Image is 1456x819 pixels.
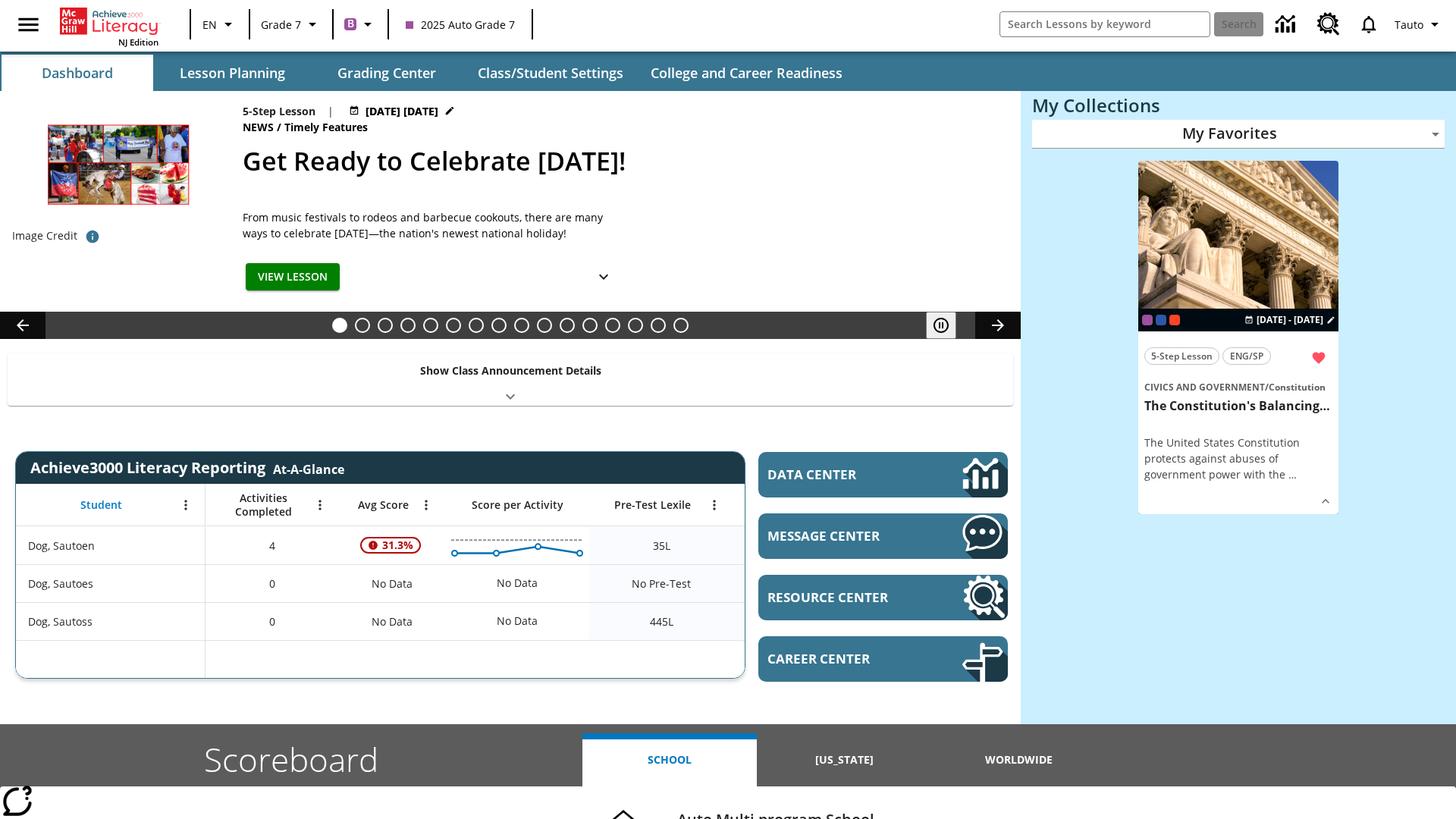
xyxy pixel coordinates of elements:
[243,103,315,119] p: 5-Step Lesson
[406,17,515,33] span: 2025 Auto Grade 7
[1156,315,1166,325] div: OL 2025 Auto Grade 8
[213,491,313,519] span: Activities Completed
[673,318,689,333] button: Slide 16 Point of View
[243,119,277,136] span: News
[1144,435,1332,482] div: The United States Constitution protects against abuses of government power with the
[605,318,620,333] button: Slide 13 Pre-release lesson
[243,142,1003,180] h2: Get Ready to Celebrate Juneteenth!
[582,318,598,333] button: Slide 12 Mixed Practice: Citing Evidence
[1144,378,1332,395] span: Topic: Civics and Government/Constitution
[364,606,420,637] span: No Data
[339,526,445,564] div: , 31.3%, Attention! This student's Average First Try Score of 31.3% is below 65%, Dog, Sautoen
[489,568,545,598] div: No Data, Dog, Sautoes
[1269,381,1326,394] span: Constitution
[156,55,308,91] button: Lesson Planning
[932,733,1106,786] button: Worldwide
[269,538,275,554] span: 4
[1305,344,1332,372] button: Remove from Favorites
[60,6,158,36] a: Home
[472,498,563,512] span: Score per Activity
[206,526,339,564] div: 4, Dog, Sautoen
[767,650,917,667] span: Career Center
[12,103,224,223] img: Photos of red foods and of people celebrating Juneteenth at parades, Opal's Walk, and at a rodeo.
[246,263,340,291] button: View Lesson
[28,613,93,629] span: Dog, Sautoss
[650,613,673,629] span: 445 Lexile, Dog, Sautoss
[339,602,445,640] div: No Data, Dog, Sautoss
[1288,467,1297,482] span: …
[339,564,445,602] div: No Data, Dog, Sautoes
[446,318,461,333] button: Slide 6 Private! Keep Out!
[469,318,484,333] button: Slide 7 The Last Homesteaders
[651,318,666,333] button: Slide 15 The Constitution's Balancing Act
[415,494,438,516] button: Open Menu
[311,55,463,91] button: Grading Center
[1222,347,1271,365] button: ENG/SP
[355,318,370,333] button: Slide 2 Back On Earth
[1241,313,1338,327] button: Aug 27 - Aug 27 Choose Dates
[332,318,347,333] button: Slide 1 Get Ready to Celebrate Juneteenth!
[400,318,416,333] button: Slide 4 Time for Moon Rules?
[255,11,328,38] button: Grade: Grade 7, Select a grade
[733,526,877,564] div: 35 Lexile, ER, Based on the Lexile Reading measure, student is an Emerging Reader (ER) and will h...
[261,17,301,33] span: Grade 7
[628,318,643,333] button: Slide 14 Career Lesson
[202,17,217,33] span: EN
[206,602,339,640] div: 0, Dog, Sautoss
[328,103,334,119] span: |
[6,2,51,47] button: Open side menu
[1308,4,1349,45] a: Resource Center, Will open in new tab
[60,5,158,48] div: Home
[28,538,95,554] span: Dog, Sautoen
[277,120,281,134] span: /
[537,318,552,333] button: Slide 10 Fashion Forward in Ancient Rome
[703,494,726,516] button: Open Menu
[767,466,911,483] span: Data Center
[1389,11,1450,38] button: Profile/Settings
[1144,381,1265,394] span: Civics and Government
[30,457,344,478] span: Achieve3000 Literacy Reporting
[338,11,383,38] button: Boost Class color is purple. Change class color
[757,733,931,786] button: [US_STATE]
[758,575,1008,620] a: Resource Center, Will open in new tab
[514,318,529,333] button: Slide 9 Attack of the Terrifying Tomatoes
[653,538,670,554] span: 35 Lexile, Dog, Sautoen
[376,532,419,559] span: 31.3%
[1395,17,1423,33] span: Tauto
[77,223,108,250] button: Image credit: Top, left to right: Aaron of L.A. Photography/Shutterstock; Aaron of L.A. Photograp...
[378,318,393,333] button: Slide 3 Free Returns: A Gain or a Drain?
[2,55,153,91] button: Dashboard
[1032,95,1445,116] h3: My Collections
[1151,348,1213,364] span: 5-Step Lesson
[12,228,77,243] p: Image Credit
[1349,5,1389,44] a: Notifications
[243,209,622,241] div: From music festivals to rodeos and barbecue cookouts, there are many ways to celebrate [DATE]—the...
[733,564,877,602] div: No Data, Dog, Sautoes
[1142,315,1153,325] div: Current Class
[1000,12,1210,36] input: search field
[489,606,545,636] div: No Data, Dog, Sautoss
[269,576,275,591] span: 0
[346,103,458,119] button: Jul 17 - Jun 30 Choose Dates
[347,14,354,33] span: B
[1314,490,1337,513] button: Show Details
[80,498,122,512] span: Student
[309,494,331,516] button: Open Menu
[174,494,197,516] button: Open Menu
[560,318,575,333] button: Slide 11 The Invasion of the Free CD
[614,498,691,512] span: Pre-Test Lexile
[758,513,1008,559] a: Message Center
[420,362,601,378] p: Show Class Announcement Details
[269,613,275,629] span: 0
[1266,4,1308,45] a: Data Center
[1265,381,1269,394] span: /
[118,36,158,48] span: NJ Edition
[28,576,93,591] span: Dog, Sautoes
[358,498,409,512] span: Avg Score
[758,636,1008,682] a: Career Center
[206,564,339,602] div: 0, Dog, Sautoes
[975,312,1021,339] button: Lesson carousel, Next
[632,576,691,591] span: No Pre-Test, Dog, Sautoes
[1138,161,1338,515] div: lesson details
